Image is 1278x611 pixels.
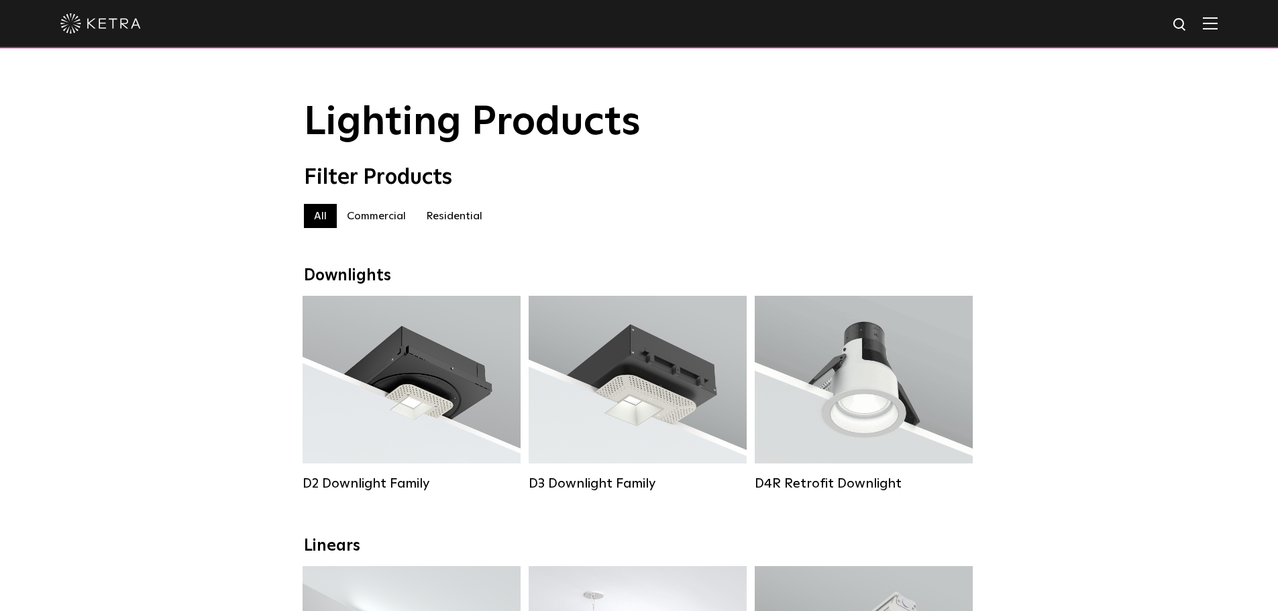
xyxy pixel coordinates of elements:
div: Linears [304,537,975,556]
img: search icon [1172,17,1189,34]
label: All [304,204,337,228]
img: ketra-logo-2019-white [60,13,141,34]
a: D4R Retrofit Downlight Lumen Output:800Colors:White / BlackBeam Angles:15° / 25° / 40° / 60°Watta... [755,296,973,492]
a: D2 Downlight Family Lumen Output:1200Colors:White / Black / Gloss Black / Silver / Bronze / Silve... [303,296,521,492]
span: Lighting Products [304,103,641,143]
div: D3 Downlight Family [529,476,747,492]
div: D4R Retrofit Downlight [755,476,973,492]
label: Commercial [337,204,416,228]
div: Downlights [304,266,975,286]
label: Residential [416,204,492,228]
div: D2 Downlight Family [303,476,521,492]
a: D3 Downlight Family Lumen Output:700 / 900 / 1100Colors:White / Black / Silver / Bronze / Paintab... [529,296,747,492]
div: Filter Products [304,165,975,190]
img: Hamburger%20Nav.svg [1203,17,1218,30]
